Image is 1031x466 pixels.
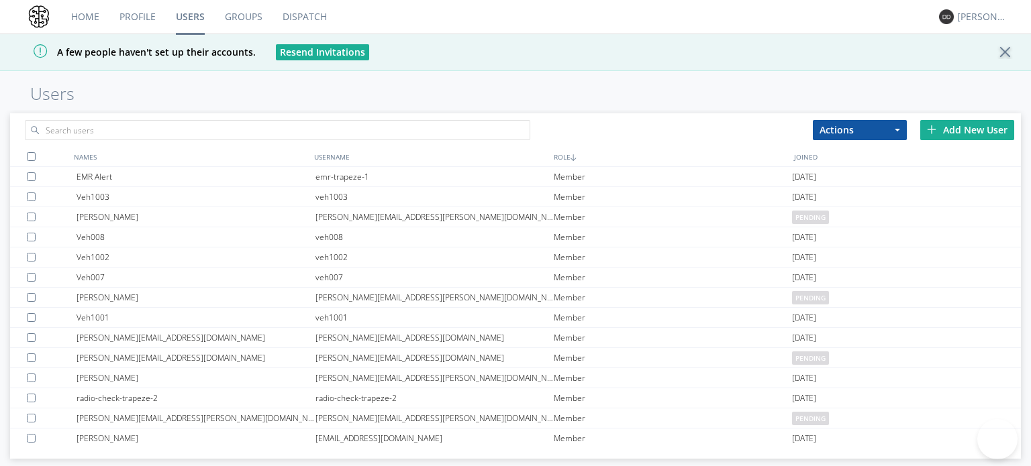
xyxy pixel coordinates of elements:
[792,328,816,348] span: [DATE]
[10,187,1020,207] a: Veh1003veh1003Member[DATE]
[792,412,829,425] span: pending
[554,408,792,428] div: Member
[792,428,816,449] span: [DATE]
[813,120,907,140] button: Actions
[550,147,791,166] div: ROLE
[10,227,1020,247] a: Veh008veh008Member[DATE]
[792,388,816,408] span: [DATE]
[315,308,554,327] div: veh1001
[554,187,792,207] div: Member
[554,288,792,307] div: Member
[315,247,554,267] div: veh1002
[315,388,554,408] div: radio-check-trapeze-2
[10,408,1020,428] a: [PERSON_NAME][EMAIL_ADDRESS][PERSON_NAME][DOMAIN_NAME][PERSON_NAME][EMAIL_ADDRESS][PERSON_NAME][D...
[554,388,792,408] div: Member
[939,9,954,24] img: 373638.png
[315,368,554,388] div: [PERSON_NAME][EMAIL_ADDRESS][PERSON_NAME][DOMAIN_NAME]
[276,44,369,60] button: Resend Invitations
[792,167,816,187] span: [DATE]
[554,268,792,287] div: Member
[792,368,816,388] span: [DATE]
[792,268,816,288] span: [DATE]
[791,147,1031,166] div: JOINED
[554,167,792,186] div: Member
[315,428,554,448] div: [EMAIL_ADDRESS][DOMAIN_NAME]
[315,328,554,347] div: [PERSON_NAME][EMAIL_ADDRESS][DOMAIN_NAME]
[792,227,816,247] span: [DATE]
[554,247,792,267] div: Member
[554,368,792,388] div: Member
[315,207,554,227] div: [PERSON_NAME][EMAIL_ADDRESS][PERSON_NAME][DOMAIN_NAME]
[10,46,256,58] span: A few people haven't set up their accounts.
[957,10,1008,23] div: [PERSON_NAME]
[315,187,554,207] div: veh1003
[10,348,1020,368] a: [PERSON_NAME][EMAIL_ADDRESS][DOMAIN_NAME][PERSON_NAME][EMAIL_ADDRESS][DOMAIN_NAME]Memberpending
[10,167,1020,187] a: EMR Alertemr-trapeze-1Member[DATE]
[77,227,315,247] div: Veh008
[10,388,1020,408] a: radio-check-trapeze-2radio-check-trapeze-2Member[DATE]
[77,288,315,307] div: [PERSON_NAME]
[77,187,315,207] div: Veh1003
[315,408,554,428] div: [PERSON_NAME][EMAIL_ADDRESS][PERSON_NAME][DOMAIN_NAME]
[10,368,1020,388] a: [PERSON_NAME][PERSON_NAME][EMAIL_ADDRESS][PERSON_NAME][DOMAIN_NAME]Member[DATE]
[10,247,1020,268] a: Veh1002veh1002Member[DATE]
[927,125,936,134] img: plus.svg
[554,207,792,227] div: Member
[315,167,554,186] div: emr-trapeze-1
[10,328,1020,348] a: [PERSON_NAME][EMAIL_ADDRESS][DOMAIN_NAME][PERSON_NAME][EMAIL_ADDRESS][DOMAIN_NAME]Member[DATE]
[792,247,816,268] span: [DATE]
[792,351,829,365] span: pending
[315,227,554,247] div: veh008
[77,408,315,428] div: [PERSON_NAME][EMAIL_ADDRESS][PERSON_NAME][DOMAIN_NAME]
[977,419,1018,459] iframe: Toggle Customer Support
[315,268,554,287] div: veh007
[554,227,792,247] div: Member
[77,368,315,388] div: [PERSON_NAME]
[554,348,792,367] div: Member
[311,147,551,166] div: USERNAME
[77,428,315,448] div: [PERSON_NAME]
[554,428,792,448] div: Member
[792,308,816,328] span: [DATE]
[315,288,554,307] div: [PERSON_NAME][EMAIL_ADDRESS][PERSON_NAME][DOMAIN_NAME]
[10,308,1020,328] a: Veh1001veh1001Member[DATE]
[77,388,315,408] div: radio-check-trapeze-2
[10,428,1020,449] a: [PERSON_NAME][EMAIL_ADDRESS][DOMAIN_NAME]Member[DATE]
[920,120,1014,140] div: Add New User
[10,207,1020,227] a: [PERSON_NAME][PERSON_NAME][EMAIL_ADDRESS][PERSON_NAME][DOMAIN_NAME]Memberpending
[10,268,1020,288] a: Veh007veh007Member[DATE]
[792,211,829,224] span: pending
[27,5,51,29] img: 0b72d42dfa8a407a8643a71bb54b2e48
[70,147,311,166] div: NAMES
[77,207,315,227] div: [PERSON_NAME]
[77,167,315,186] div: EMR Alert
[792,291,829,304] span: pending
[792,187,816,207] span: [DATE]
[554,308,792,327] div: Member
[77,328,315,347] div: [PERSON_NAME][EMAIL_ADDRESS][DOMAIN_NAME]
[554,328,792,347] div: Member
[25,120,530,140] input: Search users
[10,288,1020,308] a: [PERSON_NAME][PERSON_NAME][EMAIL_ADDRESS][PERSON_NAME][DOMAIN_NAME]Memberpending
[77,348,315,367] div: [PERSON_NAME][EMAIL_ADDRESS][DOMAIN_NAME]
[77,268,315,287] div: Veh007
[77,308,315,327] div: Veh1001
[77,247,315,267] div: Veh1002
[315,348,554,367] div: [PERSON_NAME][EMAIL_ADDRESS][DOMAIN_NAME]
